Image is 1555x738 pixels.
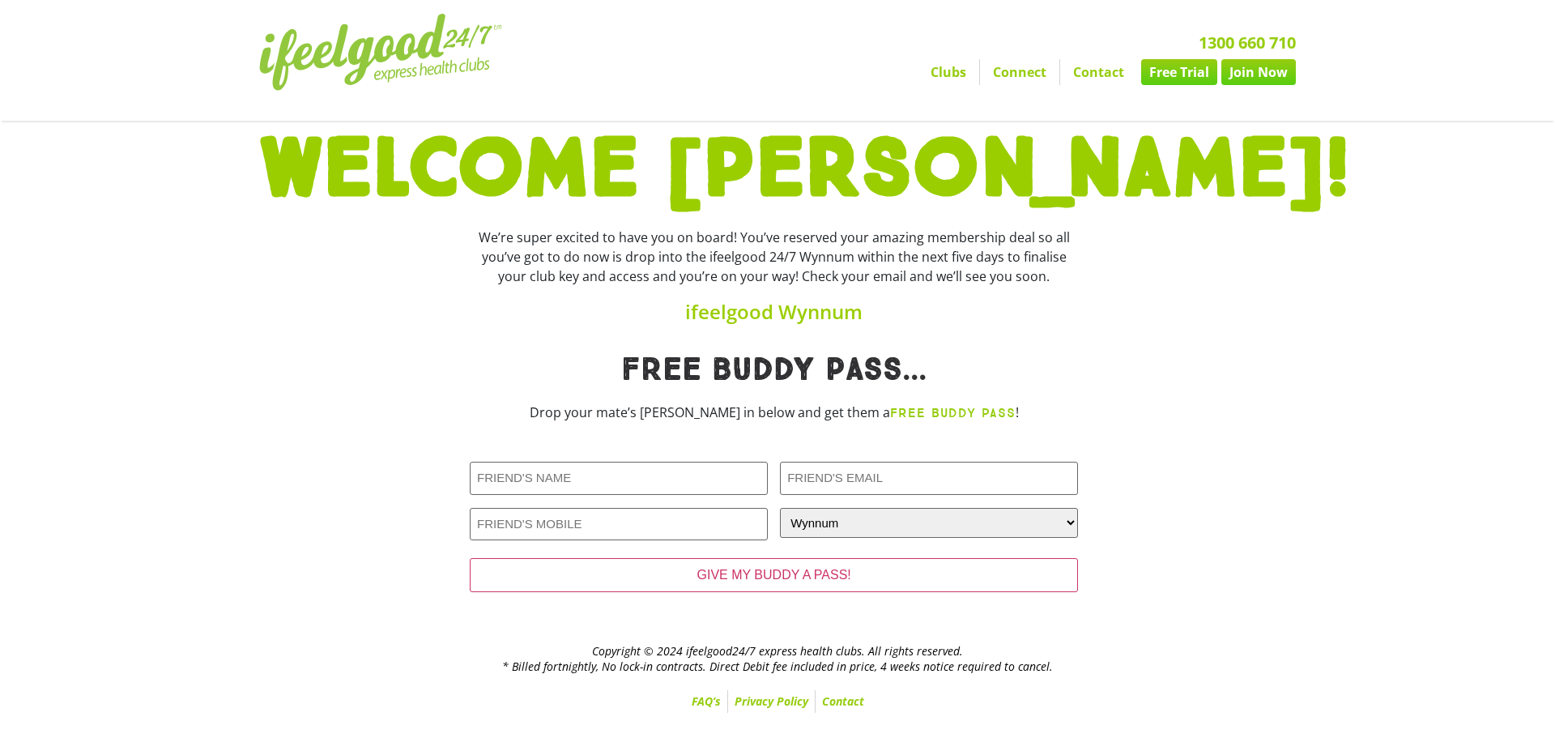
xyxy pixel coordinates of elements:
[470,228,1078,286] div: We’re super excited to have you on board! You’ve reserved your amazing membership deal so all you...
[728,690,815,713] a: Privacy Policy
[1221,59,1296,85] a: Join Now
[890,405,1016,420] strong: FREE BUDDY PASS
[980,59,1059,85] a: Connect
[259,129,1296,211] h1: WELCOME [PERSON_NAME]!
[470,403,1078,423] p: Drop your mate’s [PERSON_NAME] in below and get them a !
[259,644,1296,673] h2: Copyright © 2024 ifeelgood24/7 express health clubs. All rights reserved. * Billed fortnightly, N...
[470,558,1078,592] input: GIVE MY BUDDY A PASS!
[1141,59,1217,85] a: Free Trial
[470,302,1078,322] h4: ifeelgood Wynnum
[470,462,768,495] input: FRIEND'S NAME
[470,354,1078,386] h1: Free Buddy pass...
[816,690,871,713] a: Contact
[918,59,979,85] a: Clubs
[1060,59,1137,85] a: Contact
[780,462,1078,495] input: FRIEND'S EMAIL
[685,690,727,713] a: FAQ’s
[628,59,1296,85] nav: Menu
[470,508,768,541] input: FRIEND'S MOBILE
[1199,32,1296,53] a: 1300 660 710
[259,690,1296,713] nav: Menu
